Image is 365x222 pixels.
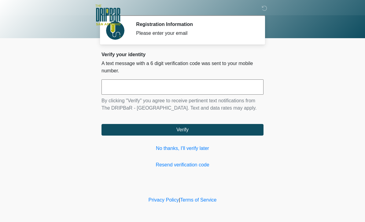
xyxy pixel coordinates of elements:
[101,145,264,152] a: No thanks, I'll verify later
[101,161,264,169] a: Resend verification code
[95,5,120,26] img: The DRIPBaR - San Antonio Fossil Creek Logo
[106,21,124,40] img: Agent Avatar
[180,197,216,202] a: Terms of Service
[101,124,264,136] button: Verify
[101,97,264,112] p: By clicking "Verify" you agree to receive pertinent text notifications from The DRIPBaR - [GEOGRA...
[101,60,264,75] p: A text message with a 6 digit verification code was sent to your mobile number.
[101,52,264,57] h2: Verify your identity
[136,30,254,37] div: Please enter your email
[179,197,180,202] a: |
[149,197,179,202] a: Privacy Policy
